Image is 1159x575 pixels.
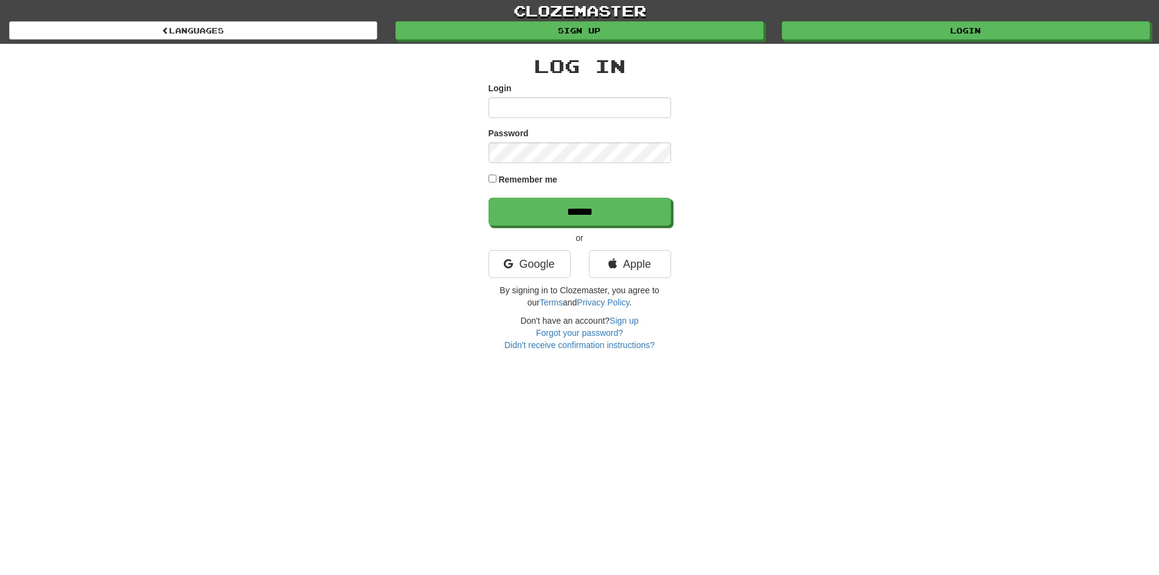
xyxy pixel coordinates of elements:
h2: Log In [489,56,671,76]
a: Didn't receive confirmation instructions? [504,340,655,350]
a: Sign up [610,316,638,326]
p: or [489,232,671,244]
a: Sign up [395,21,764,40]
a: Apple [589,250,671,278]
label: Remember me [498,173,557,186]
label: Password [489,127,529,139]
a: Languages [9,21,377,40]
a: Forgot your password? [536,328,623,338]
p: By signing in to Clozemaster, you agree to our and . [489,284,671,308]
a: Google [489,250,571,278]
div: Don't have an account? [489,315,671,351]
label: Login [489,82,512,94]
a: Privacy Policy [577,298,629,307]
a: Login [782,21,1150,40]
a: Terms [540,298,563,307]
